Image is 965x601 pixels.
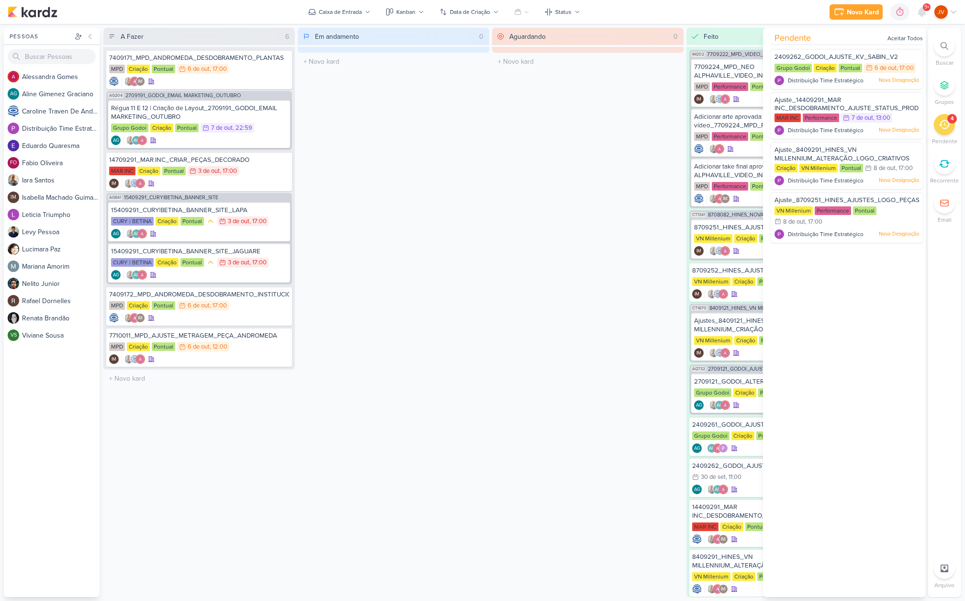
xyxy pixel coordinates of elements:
[127,301,150,310] div: Criação
[111,270,121,280] div: Criador(a): Aline Gimenez Graciano
[138,79,143,84] p: IM
[22,296,100,306] div: R a f a e l D o r n e l l e s
[694,246,704,256] div: Isabella Machado Guimarães
[934,5,948,19] div: Joney Viana
[135,77,145,86] div: Isabella Machado Guimarães
[109,167,135,175] div: MAR INC
[22,141,100,151] div: E d u a r d o Q u a r e s m a
[109,156,289,164] div: 14709291_MAR INC_CRIAR_PEÇAS_DECORADO
[109,313,119,323] img: Caroline Traven De Andrade
[713,485,722,494] div: Aline Gimenez Graciano
[126,136,135,145] img: Iara Santos
[712,82,748,91] div: Performance
[11,195,16,200] p: IM
[127,342,150,351] div: Criação
[692,485,702,494] div: Criador(a): Aline Gimenez Graciano
[105,372,293,386] input: + Novo kard
[211,125,233,131] div: 7 de out
[788,126,864,135] span: Distribuição Time Estratégico
[281,32,293,42] div: 6
[152,301,175,310] div: Pontual
[896,165,913,171] div: , 17:00
[10,160,17,166] p: FO
[709,446,715,451] p: AG
[705,289,728,299] div: Colaboradores: Iara Santos, Caroline Traven De Andrade, Alessandra Gomes
[188,303,210,309] div: 6 de out
[8,261,19,272] img: Mariana Amorim
[135,179,145,188] img: Alessandra Gomes
[928,35,961,67] li: Ctrl + F
[852,115,873,121] div: 7 de out
[694,246,704,256] div: Criador(a): Isabella Machado Guimarães
[696,249,701,254] p: IM
[210,303,227,309] div: , 17:00
[122,313,145,323] div: Colaboradores: Iara Santos, Alessandra Gomes, Isabella Machado Guimarães
[8,192,19,203] div: Isabella Machado Guimarães
[109,290,289,299] div: 7409172_MPD_ANDROMEDA_DESDOBRAMENTO_INSTITUCIONAL_LOCALIZAÇÃO
[932,137,957,146] p: Pendente
[22,175,100,185] div: I a r a S a n t o s
[696,351,701,356] p: IM
[126,229,135,238] img: Iara Santos
[814,64,837,72] div: Criação
[156,258,179,267] div: Criação
[694,348,704,358] div: Isabella Machado Guimarães
[707,94,730,104] div: Colaboradores: Iara Santos, Caroline Traven De Andrade, Alessandra Gomes
[8,32,73,41] div: Pessoas
[774,164,797,172] div: Criação
[709,348,718,358] img: Iara Santos
[756,431,780,440] div: Pontual
[109,331,289,340] div: 7710011_MPD_AJUSTE_METRAGEM_PEÇA_ANDROMEDA
[720,400,730,410] img: Alessandra Gomes
[707,144,724,154] div: Colaboradores: Iara Santos, Alessandra Gomes
[134,273,140,278] p: AG
[774,125,784,135] img: Distribuição Time Estratégico
[788,230,864,238] span: Distribuição Time Estratégico
[924,3,930,11] span: 9+
[8,209,19,220] img: Leticia Triumpho
[109,313,119,323] div: Criador(a): Caroline Traven De Andrade
[670,32,682,42] div: 0
[731,431,754,440] div: Criação
[122,354,145,364] div: Colaboradores: Iara Santos, Caroline Traven De Andrade, Alessandra Gomes
[692,462,872,470] div: 2409262_GODOI_AJUSTE_KV_SABIN
[759,234,783,243] div: Pontual
[111,217,154,226] div: CURY | BETINA
[774,76,784,85] img: Distribuição Time Estratégico
[112,181,116,186] p: IM
[249,260,267,266] div: , 17:00
[123,229,147,238] div: Colaboradores: Iara Santos, Aline Gimenez Graciano, Alessandra Gomes
[22,158,100,168] div: F a b i o O l i v e i r a
[715,246,724,256] img: Caroline Traven De Andrade
[723,197,728,202] p: IM
[109,77,119,86] img: Caroline Traven De Andrade
[879,230,919,238] p: Nova Designação
[11,333,17,338] p: VS
[718,443,728,453] img: Distribuição Time Estratégico
[109,65,125,73] div: MPD
[694,446,700,451] p: AG
[109,342,125,351] div: MPD
[8,329,19,341] div: Viviane Sousa
[109,179,119,188] div: Isabella Machado Guimarães
[750,82,774,91] div: Pontual
[8,123,19,134] img: Distribuição Time Estratégico
[109,77,119,86] div: Criador(a): Caroline Traven De Andrade
[210,66,227,72] div: , 17:00
[709,94,718,104] img: Iara Santos
[707,400,730,410] div: Colaboradores: Iara Santos, Aline Gimenez Graciano, Alessandra Gomes
[694,94,704,104] div: Criador(a): Isabella Machado Guimarães
[694,194,704,204] img: Caroline Traven De Andrade
[22,244,100,254] div: L u c i m a r a P a z
[206,216,215,226] div: Prioridade Média
[758,388,782,397] div: Pontual
[709,400,718,410] img: Iara Santos
[705,443,728,453] div: Colaboradores: Aline Gimenez Graciano, Alessandra Gomes, Distribuição Time Estratégico
[124,313,134,323] img: Iara Santos
[938,8,944,16] p: JV
[726,474,741,480] div: , 11:00
[694,63,870,80] div: 7709224_MPD_NEO ALPHAVILLE_VIDEO_INFLUENCER_DECORADO
[694,388,731,397] div: Grupo Godoi
[132,270,141,280] div: Aline Gimenez Graciano
[138,316,143,321] p: IM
